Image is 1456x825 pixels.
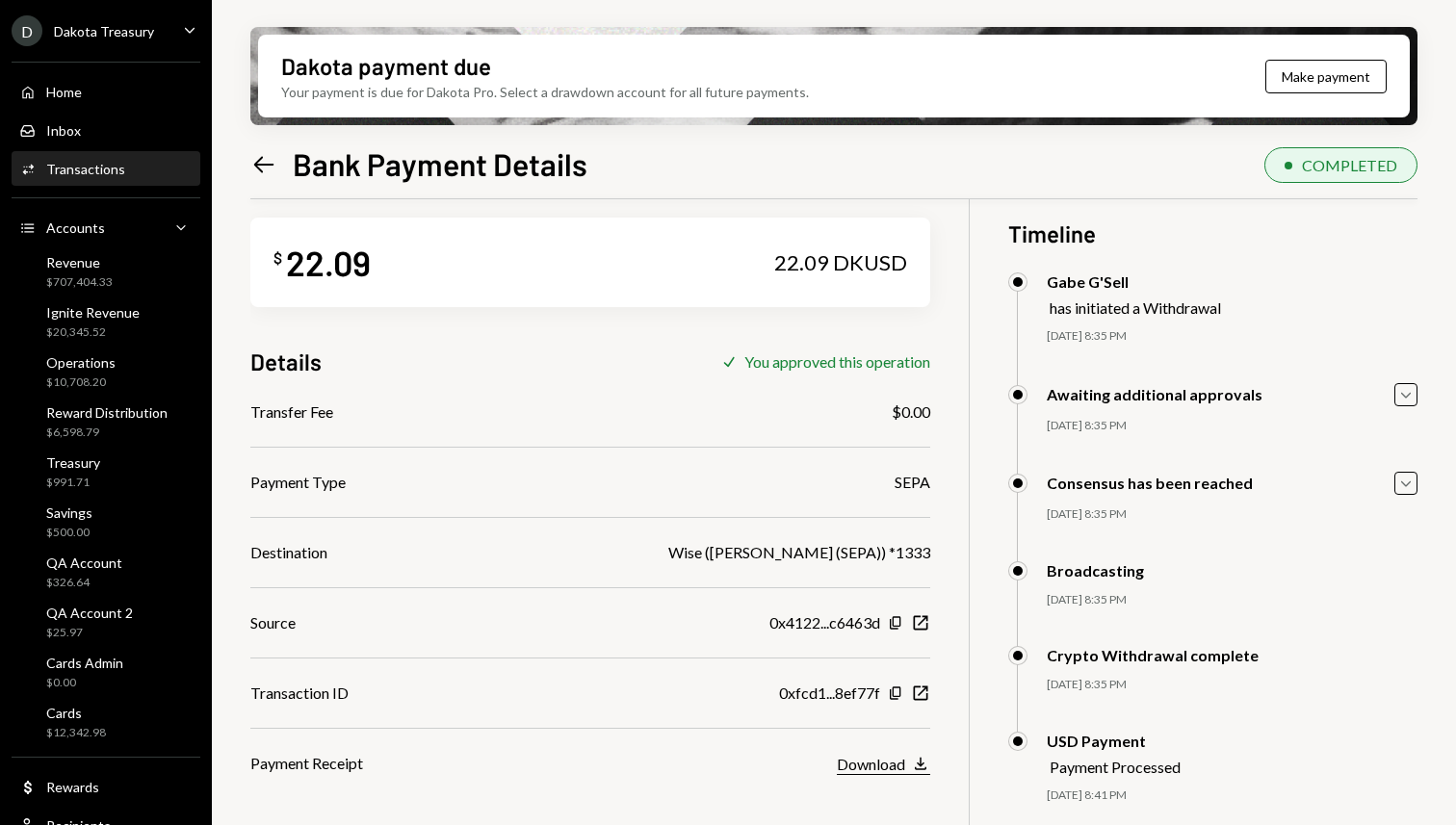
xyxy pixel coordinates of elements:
div: [DATE] 8:35 PM [1047,506,1417,523]
div: $0.00 [892,400,930,424]
button: Download [837,754,930,775]
div: $991.71 [46,475,100,491]
div: $500.00 [46,525,92,541]
div: Gabe G'Sell [1047,272,1221,291]
h3: Timeline [1008,218,1417,249]
div: $10,708.20 [46,374,116,391]
div: Transfer Fee [250,400,333,424]
div: Treasury [46,454,100,471]
a: Inbox [12,113,200,147]
a: QA Account 2$25.97 [12,599,200,645]
div: $6,598.79 [46,425,168,441]
div: [DATE] 8:35 PM [1047,677,1417,693]
div: Revenue [46,254,113,271]
a: Treasury$991.71 [12,449,200,495]
div: $326.64 [46,575,122,591]
div: Source [250,611,296,634]
div: $707,404.33 [46,274,113,291]
a: Reward Distribution$6,598.79 [12,399,200,445]
div: [DATE] 8:35 PM [1047,418,1417,434]
a: Revenue$707,404.33 [12,248,200,295]
div: Home [46,84,82,100]
div: Wise ([PERSON_NAME] (SEPA)) *1333 [668,541,930,564]
div: Inbox [46,122,81,139]
div: QA Account 2 [46,605,133,621]
div: Accounts [46,219,105,236]
a: QA Account$326.64 [12,549,200,595]
div: [DATE] 8:35 PM [1047,592,1417,608]
div: COMPLETED [1302,156,1397,174]
a: Cards Admin$0.00 [12,649,200,695]
a: Transactions [12,151,200,186]
div: $12,342.98 [46,725,106,741]
div: Your payment is due for Dakota Pro. Select a drawdown account for all future payments. [281,82,809,102]
h1: Bank Payment Details [293,144,587,183]
div: Rewards [46,779,99,795]
div: Cards [46,705,106,721]
div: Consensus has been reached [1047,474,1253,492]
div: 22.09 [286,241,371,284]
div: Crypto Withdrawal complete [1047,646,1259,664]
div: Payment Processed [1050,758,1181,776]
div: Cards Admin [46,655,123,671]
div: 0xfcd1...8ef77f [779,682,880,705]
a: Rewards [12,769,200,804]
div: Transactions [46,161,125,177]
div: Broadcasting [1047,561,1144,580]
h3: Details [250,346,322,377]
div: You approved this operation [744,352,930,371]
div: SEPA [895,471,930,494]
div: 22.09 DKUSD [774,249,907,276]
a: Accounts [12,210,200,245]
div: has initiated a Withdrawal [1050,298,1221,317]
div: [DATE] 8:35 PM [1047,328,1417,345]
div: 0x4122...c6463d [769,611,880,634]
div: Dakota Treasury [54,23,154,39]
div: D [12,15,42,46]
a: Ignite Revenue$20,345.52 [12,298,200,345]
div: Payment Receipt [250,752,363,775]
div: $20,345.52 [46,324,140,341]
div: Payment Type [250,471,346,494]
div: Operations [46,354,116,371]
div: Destination [250,541,327,564]
div: $0.00 [46,675,123,691]
div: [DATE] 8:41 PM [1047,787,1417,804]
div: Savings [46,504,92,521]
a: Home [12,74,200,109]
div: Transaction ID [250,682,349,705]
div: Awaiting additional approvals [1047,385,1262,403]
a: Cards$12,342.98 [12,699,200,745]
div: $ [273,248,282,268]
a: Savings$500.00 [12,499,200,545]
a: Operations$10,708.20 [12,348,200,395]
div: Ignite Revenue [46,304,140,321]
div: Reward Distribution [46,404,168,421]
div: USD Payment [1047,732,1181,750]
button: Make payment [1265,60,1387,93]
div: Dakota payment due [281,50,491,82]
div: QA Account [46,554,122,571]
div: $25.97 [46,625,133,641]
div: Download [837,755,905,773]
